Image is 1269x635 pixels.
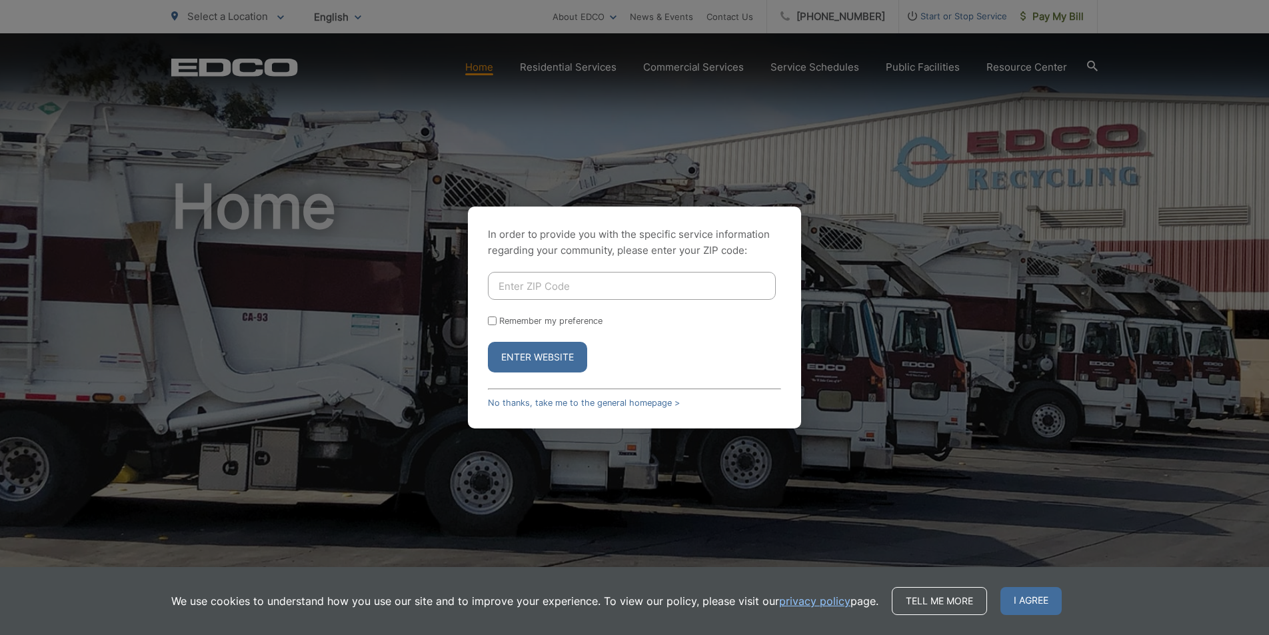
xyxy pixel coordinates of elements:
span: I agree [1000,587,1062,615]
label: Remember my preference [499,316,603,326]
a: Tell me more [892,587,987,615]
input: Enter ZIP Code [488,272,776,300]
a: privacy policy [779,593,850,609]
a: No thanks, take me to the general homepage > [488,398,680,408]
p: We use cookies to understand how you use our site and to improve your experience. To view our pol... [171,593,878,609]
p: In order to provide you with the specific service information regarding your community, please en... [488,227,781,259]
button: Enter Website [488,342,587,372]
